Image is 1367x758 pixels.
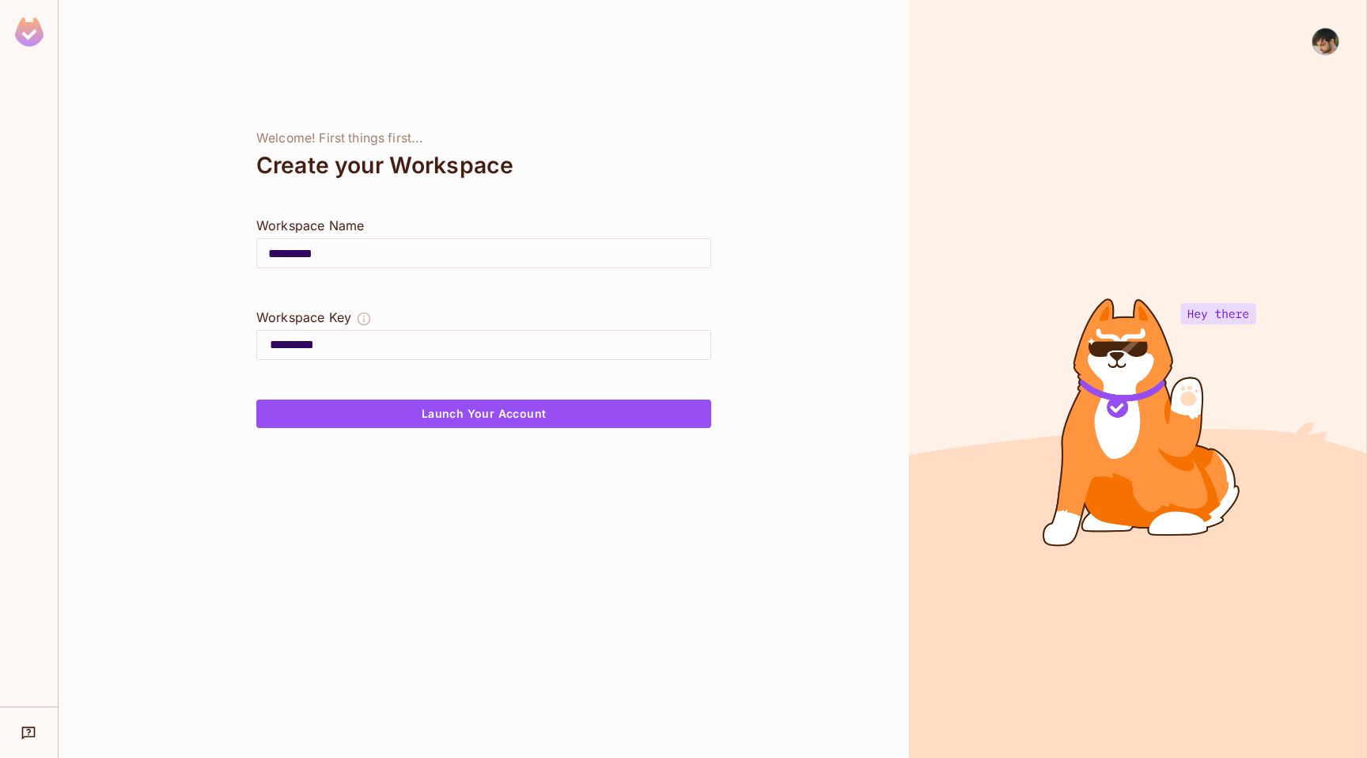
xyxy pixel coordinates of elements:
div: Workspace Name [256,216,711,235]
img: SReyMgAAAABJRU5ErkJggg== [15,17,44,47]
div: Workspace Key [256,308,351,327]
div: Help & Updates [11,717,47,749]
div: Create your Workspace [256,146,711,184]
button: Launch Your Account [256,400,711,428]
div: Welcome! First things first... [256,131,711,146]
img: Matan Yossef [1312,28,1339,55]
button: The Workspace Key is unique, and serves as the identifier of your workspace. [356,308,372,330]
